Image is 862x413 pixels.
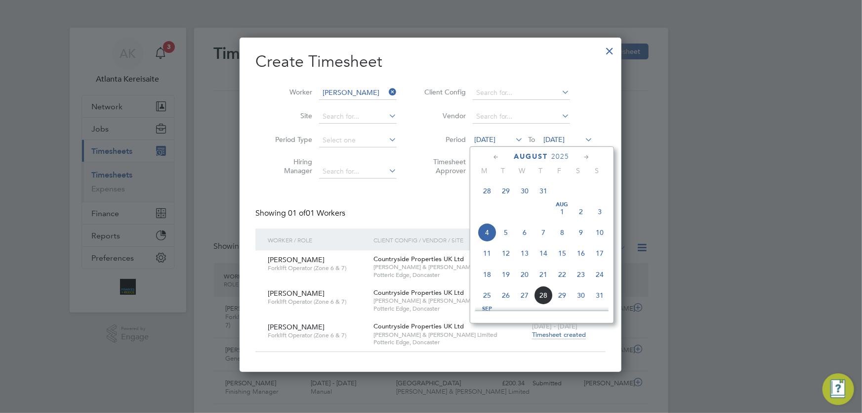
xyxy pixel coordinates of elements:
div: Client Config / Vendor / Site [371,229,530,251]
span: M [475,166,494,175]
span: Potteric Edge, Doncaster [373,305,527,313]
span: Aug [553,202,572,207]
span: 16 [572,244,590,263]
span: 7 [534,223,553,242]
span: 14 [534,244,553,263]
span: 3 [590,202,609,221]
span: 22 [553,265,572,284]
span: 23 [572,265,590,284]
input: Select one [319,134,397,147]
span: 30 [515,182,534,200]
span: Forklift Operator (Zone 6 & 7) [268,331,366,339]
span: T [494,166,513,175]
span: F [550,166,569,175]
input: Search for... [319,165,397,179]
input: Search for... [319,110,397,124]
span: To [526,133,538,146]
span: Potteric Edge, Doncaster [373,271,527,279]
span: 11 [478,244,496,263]
label: Site [268,111,312,120]
h2: Create Timesheet [255,51,606,72]
span: 21 [534,265,553,284]
span: Countryside Properties UK Ltd [373,255,464,263]
span: 8 [553,223,572,242]
span: Countryside Properties UK Ltd [373,322,464,330]
span: 17 [590,244,609,263]
span: [PERSON_NAME] [268,322,325,331]
span: 10 [590,223,609,242]
span: 13 [515,244,534,263]
div: Showing [255,208,347,219]
span: 27 [515,286,534,305]
span: [PERSON_NAME] & [PERSON_NAME] Limited [373,331,527,339]
span: 01 Workers [288,208,345,218]
span: 26 [496,286,515,305]
span: [PERSON_NAME] & [PERSON_NAME] Limited [373,297,527,305]
span: S [588,166,607,175]
span: 19 [496,265,515,284]
span: 31 [534,182,553,200]
button: Engage Resource Center [822,373,854,405]
span: 12 [496,244,515,263]
span: 18 [478,265,496,284]
span: Forklift Operator (Zone 6 & 7) [268,264,366,272]
span: [DATE] [474,135,495,144]
div: Worker / Role [265,229,371,251]
label: Timesheet Approver [421,157,466,175]
input: Search for... [473,86,570,100]
span: Countryside Properties UK Ltd [373,288,464,297]
span: [DATE] [544,135,565,144]
span: [PERSON_NAME] [268,255,325,264]
span: 4 [478,223,496,242]
span: 2 [572,202,590,221]
span: 25 [478,286,496,305]
span: 24 [590,265,609,284]
span: 30 [572,286,590,305]
span: Forklift Operator (Zone 6 & 7) [268,298,366,306]
span: W [513,166,532,175]
label: Client Config [421,88,466,96]
span: 28 [478,182,496,200]
span: S [569,166,588,175]
span: [PERSON_NAME] & [PERSON_NAME] Limited [373,263,527,271]
span: 20 [515,265,534,284]
span: 15 [553,244,572,263]
span: 1 [553,202,572,221]
span: 5 [496,223,515,242]
input: Search for... [473,110,570,124]
span: 2025 [552,152,570,161]
label: Period Type [268,135,312,144]
span: [PERSON_NAME] [268,289,325,298]
span: 6 [515,223,534,242]
span: 29 [553,286,572,305]
label: Worker [268,88,312,96]
label: Period [421,135,466,144]
span: 31 [590,286,609,305]
span: T [532,166,550,175]
span: 29 [496,182,515,200]
label: Hiring Manager [268,157,312,175]
span: [DATE] - [DATE] [532,322,577,330]
input: Search for... [319,86,397,100]
span: Timesheet created [532,330,586,339]
span: Potteric Edge, Doncaster [373,338,527,346]
label: Vendor [421,111,466,120]
span: August [514,152,548,161]
span: 9 [572,223,590,242]
span: 28 [534,286,553,305]
span: 01 of [288,208,306,218]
